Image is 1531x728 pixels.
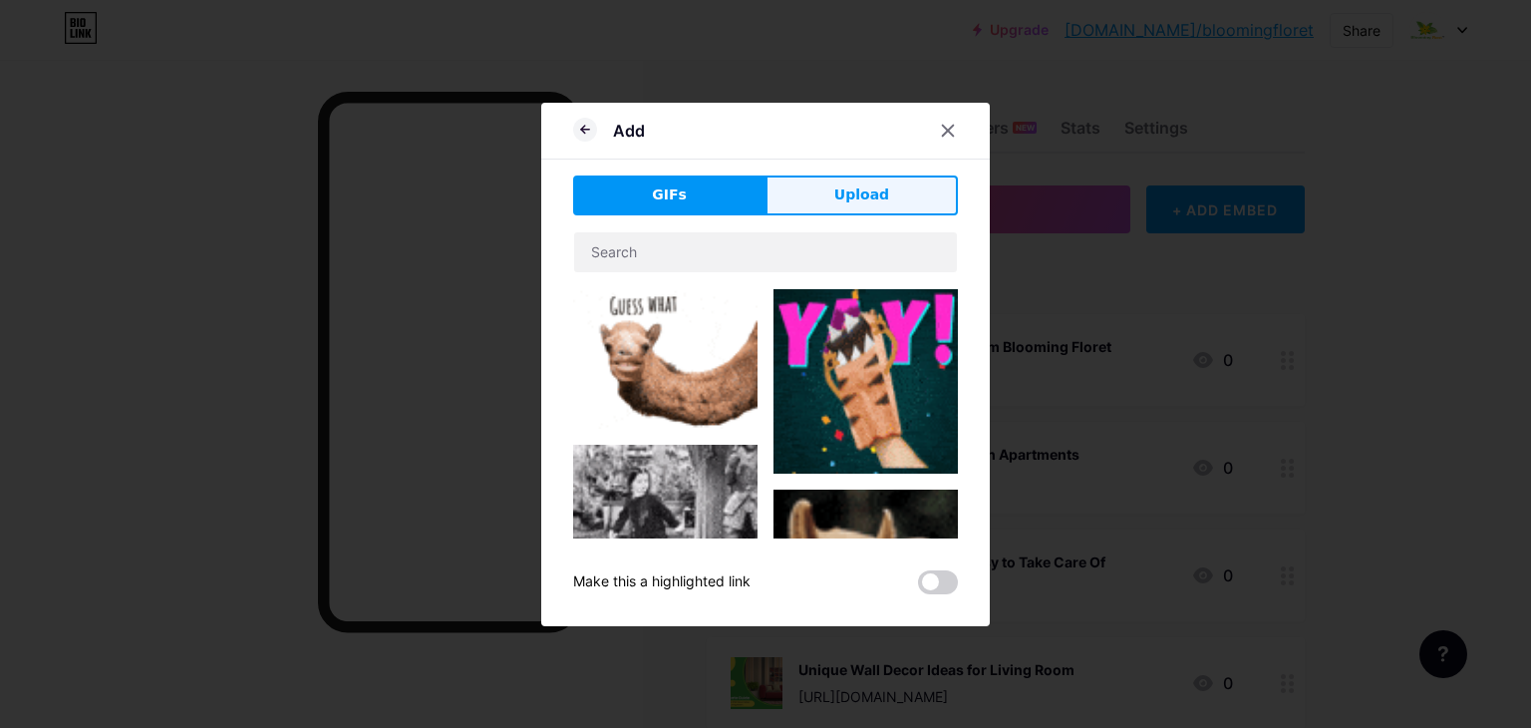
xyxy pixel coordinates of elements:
[573,176,765,215] button: GIFs
[573,445,758,637] img: Gihpy
[574,232,957,272] input: Search
[773,289,958,474] img: Gihpy
[613,119,645,143] div: Add
[573,570,751,594] div: Make this a highlighted link
[652,184,687,205] span: GIFs
[573,289,758,430] img: Gihpy
[765,176,958,215] button: Upload
[834,184,889,205] span: Upload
